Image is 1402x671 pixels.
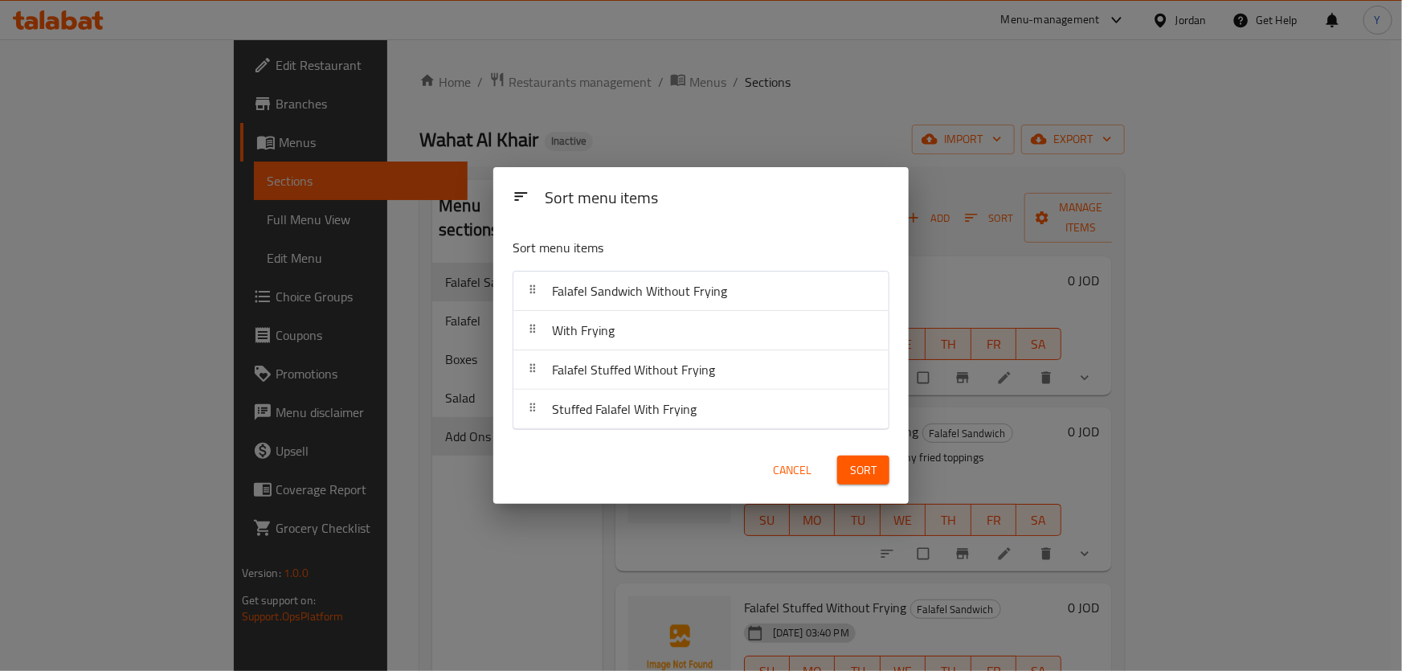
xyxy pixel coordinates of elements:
[837,456,889,485] button: Sort
[513,350,889,390] div: Falafel Stuffed Without Frying
[513,272,889,311] div: Falafel Sandwich Without Frying
[513,390,889,429] div: Stuffed Falafel With Frying
[552,318,615,342] span: With Frying
[850,460,877,481] span: Sort
[513,238,811,258] p: Sort menu items
[766,456,818,485] button: Cancel
[552,358,715,382] span: Falafel Stuffed Without Frying
[552,279,727,303] span: Falafel Sandwich Without Frying
[773,460,811,481] span: Cancel
[552,397,697,421] span: Stuffed Falafel With Frying
[538,181,896,217] div: Sort menu items
[513,311,889,350] div: With Frying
